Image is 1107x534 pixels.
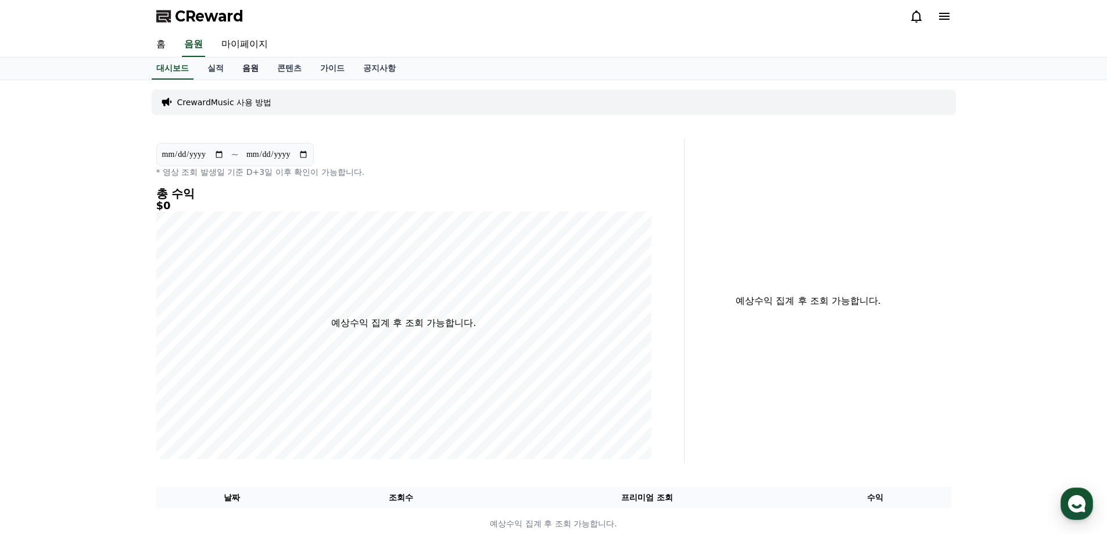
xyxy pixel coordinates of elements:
[156,487,308,508] th: 날짜
[156,200,651,212] h5: $0
[3,368,77,397] a: 홈
[175,7,243,26] span: CReward
[106,386,120,396] span: 대화
[495,487,800,508] th: 프리미엄 조회
[231,148,239,162] p: ~
[212,33,277,57] a: 마이페이지
[156,166,651,178] p: * 영상 조회 발생일 기준 D+3일 이후 확인이 가능합니다.
[354,58,405,80] a: 공지사항
[233,58,268,80] a: 음원
[331,316,476,330] p: 예상수익 집계 후 조회 가능합니다.
[694,294,923,308] p: 예상수익 집계 후 조회 가능합니다.
[311,58,354,80] a: 가이드
[152,58,194,80] a: 대시보드
[150,368,223,397] a: 설정
[182,33,205,57] a: 음원
[157,518,951,530] p: 예상수익 집계 후 조회 가능합니다.
[77,368,150,397] a: 대화
[198,58,233,80] a: 실적
[37,386,44,395] span: 홈
[800,487,951,508] th: 수익
[180,386,194,395] span: 설정
[268,58,311,80] a: 콘텐츠
[307,487,494,508] th: 조회수
[177,96,272,108] a: CrewardMusic 사용 방법
[147,33,175,57] a: 홈
[156,7,243,26] a: CReward
[156,187,651,200] h4: 총 수익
